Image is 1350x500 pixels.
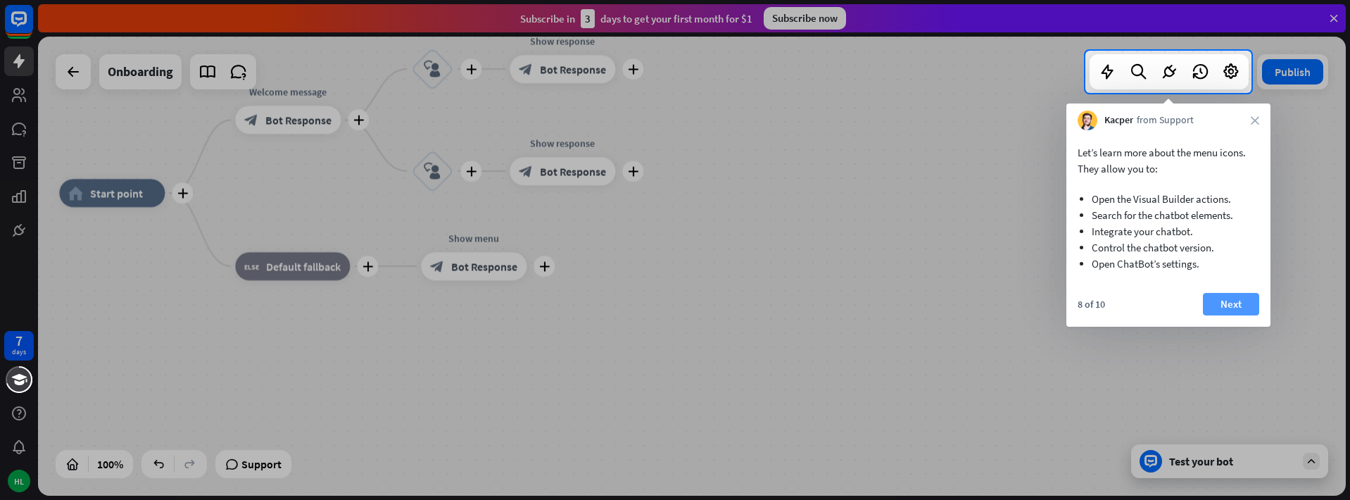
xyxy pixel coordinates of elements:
[1104,113,1133,127] span: Kacper
[1078,298,1105,311] div: 8 of 10
[1092,223,1245,239] li: Integrate your chatbot.
[1092,256,1245,272] li: Open ChatBot’s settings.
[1092,207,1245,223] li: Search for the chatbot elements.
[1137,113,1194,127] span: from Support
[1251,116,1259,125] i: close
[11,6,53,48] button: Open LiveChat chat widget
[1078,144,1259,177] p: Let’s learn more about the menu icons. They allow you to:
[1092,239,1245,256] li: Control the chatbot version.
[1092,191,1245,207] li: Open the Visual Builder actions.
[1203,293,1259,315] button: Next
